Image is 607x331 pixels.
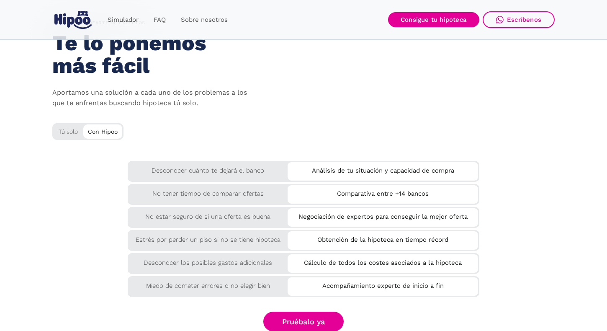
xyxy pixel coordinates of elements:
[128,184,288,199] div: No tener tiempo de comparar ofertas
[128,276,288,291] div: Miedo de cometer errores o no elegir bien
[83,124,122,137] div: Con Hipoo
[100,12,146,28] a: Simulador
[507,16,541,23] div: Escríbenos
[288,254,478,268] div: Cálculo de todos los costes asociados a la hipoteca
[52,32,245,77] h2: Te lo ponemos más fácil
[483,11,555,28] a: Escríbenos
[288,185,478,199] div: Comparativa entre +14 bancos
[128,253,288,268] div: Desconocer los posibles gastos adicionales
[128,207,288,222] div: No estar seguro de si una oferta es buena
[128,230,288,245] div: Estrés por perder un piso si no se tiene hipoteca
[128,161,288,176] div: Desconocer cuánto te dejará el banco
[288,231,478,245] div: Obtención de la hipoteca en tiempo récord
[146,12,173,28] a: FAQ
[52,8,93,32] a: home
[52,88,253,109] p: Aportamos una solución a cada uno de los problemas a los que te enfrentas buscando hipoteca tú solo.
[52,123,123,137] div: Tú solo
[173,12,235,28] a: Sobre nosotros
[288,277,478,291] div: Acompañamiento experto de inicio a fin
[288,162,478,176] div: Análisis de tu situación y capacidad de compra
[288,208,478,222] div: Negociación de expertos para conseguir la mejor oferta
[388,12,479,27] a: Consigue tu hipoteca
